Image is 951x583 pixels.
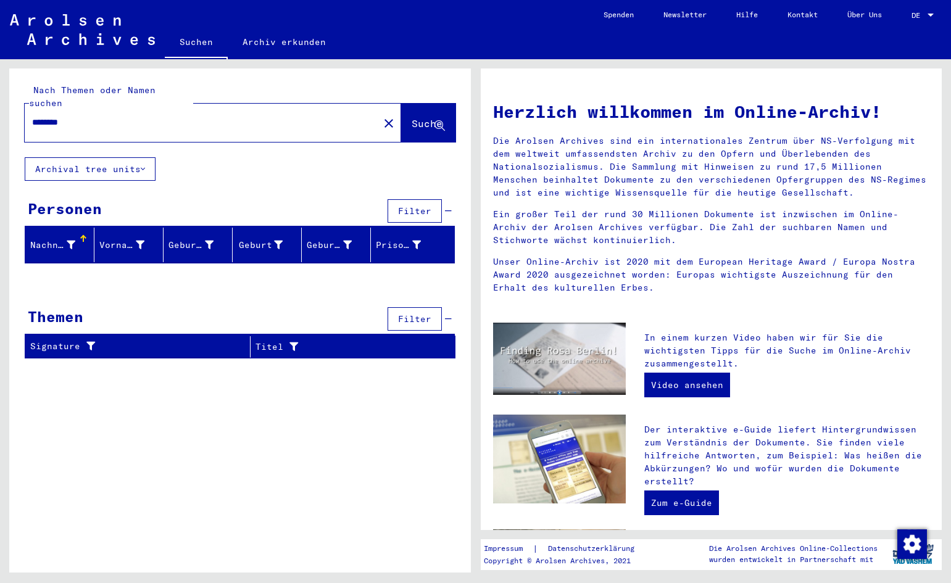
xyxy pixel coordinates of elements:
[99,239,144,252] div: Vorname
[233,228,302,262] mat-header-cell: Geburt‏
[484,542,533,555] a: Impressum
[376,239,421,252] div: Prisoner #
[168,235,232,255] div: Geburtsname
[493,99,930,125] h1: Herzlich willkommen im Online-Archiv!
[30,337,250,357] div: Signature
[897,529,926,558] div: Zustimmung ändern
[164,228,233,262] mat-header-cell: Geburtsname
[709,543,878,554] p: Die Arolsen Archives Online-Collections
[484,542,649,555] div: |
[388,307,442,331] button: Filter
[28,305,83,328] div: Themen
[493,134,930,199] p: Die Arolsen Archives sind ein internationales Zentrum über NS-Verfolgung mit dem weltweit umfasse...
[30,235,94,255] div: Nachname
[168,239,214,252] div: Geburtsname
[412,117,442,130] span: Suche
[255,341,425,354] div: Titel
[484,555,649,566] p: Copyright © Arolsen Archives, 2021
[228,27,341,57] a: Archiv erkunden
[897,529,927,559] img: Zustimmung ändern
[644,331,929,370] p: In einem kurzen Video haben wir für Sie die wichtigsten Tipps für die Suche im Online-Archiv zusa...
[538,542,649,555] a: Datenschutzerklärung
[307,235,370,255] div: Geburtsdatum
[709,554,878,565] p: wurden entwickelt in Partnerschaft mit
[30,239,75,252] div: Nachname
[376,110,401,135] button: Clear
[398,313,431,325] span: Filter
[238,235,301,255] div: Geburt‏
[29,85,156,109] mat-label: Nach Themen oder Namen suchen
[307,239,352,252] div: Geburtsdatum
[493,255,930,294] p: Unser Online-Archiv ist 2020 mit dem European Heritage Award / Europa Nostra Award 2020 ausgezeic...
[401,104,455,142] button: Suche
[10,14,155,45] img: Arolsen_neg.svg
[644,490,719,515] a: Zum e-Guide
[912,11,925,20] span: DE
[165,27,228,59] a: Suchen
[644,373,730,397] a: Video ansehen
[25,228,94,262] mat-header-cell: Nachname
[25,157,156,181] button: Archival tree units
[493,323,626,395] img: video.jpg
[381,116,396,131] mat-icon: close
[255,337,440,357] div: Titel
[388,199,442,223] button: Filter
[371,228,454,262] mat-header-cell: Prisoner #
[493,415,626,503] img: eguide.jpg
[94,228,164,262] mat-header-cell: Vorname
[644,423,929,488] p: Der interaktive e-Guide liefert Hintergrundwissen zum Verständnis der Dokumente. Sie finden viele...
[302,228,371,262] mat-header-cell: Geburtsdatum
[890,539,936,569] img: yv_logo.png
[28,197,102,220] div: Personen
[30,340,235,353] div: Signature
[493,208,930,247] p: Ein großer Teil der rund 30 Millionen Dokumente ist inzwischen im Online-Archiv der Arolsen Archi...
[99,235,163,255] div: Vorname
[238,239,283,252] div: Geburt‏
[398,205,431,217] span: Filter
[376,235,439,255] div: Prisoner #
